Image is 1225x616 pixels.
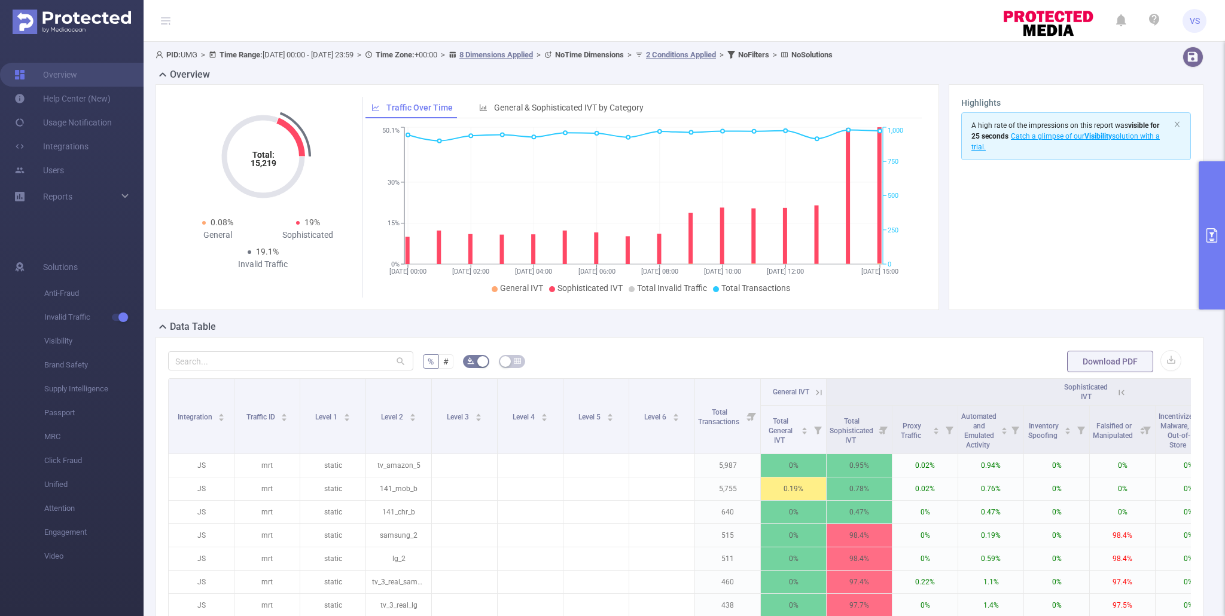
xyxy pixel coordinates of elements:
[761,477,826,500] p: 0.19%
[366,454,431,477] p: tv_amazon_5
[366,524,431,547] p: samsung_2
[234,454,300,477] p: mrt
[578,413,602,421] span: Level 5
[1024,571,1089,593] p: 0%
[827,547,892,570] p: 98.4%
[1156,571,1221,593] p: 0%
[892,571,958,593] p: 0.22%
[43,185,72,209] a: Reports
[218,258,308,271] div: Invalid Traffic
[169,501,234,523] p: JS
[300,454,365,477] p: static
[802,425,808,429] i: icon: caret-up
[234,571,300,593] p: mrt
[44,305,144,329] span: Invalid Traffic
[366,571,431,593] p: tv_3_real_samsung
[961,97,1191,109] h3: Highlights
[43,192,72,201] span: Reports
[1156,477,1221,500] p: 0%
[281,416,288,420] i: icon: caret-down
[44,329,144,353] span: Visibility
[343,412,351,419] div: Sort
[250,158,276,168] tspan: 15,219
[366,477,431,500] p: 141_mob_b
[761,501,826,523] p: 0%
[738,50,769,59] b: No Filters
[437,50,449,59] span: >
[791,50,833,59] b: No Solutions
[44,377,144,401] span: Supply Intelligence
[1067,351,1153,372] button: Download PDF
[156,50,833,59] span: UMG [DATE] 00:00 - [DATE] 23:59 +00:00
[1156,454,1221,477] p: 0%
[721,283,790,293] span: Total Transactions
[44,401,144,425] span: Passport
[624,50,635,59] span: >
[888,192,898,200] tspan: 500
[14,134,89,158] a: Integrations
[958,524,1023,547] p: 0.19%
[43,255,78,279] span: Solutions
[695,501,760,523] p: 640
[44,425,144,449] span: MRC
[170,68,210,82] h2: Overview
[44,497,144,520] span: Attention
[1065,430,1071,433] i: icon: caret-down
[300,571,365,593] p: static
[218,412,225,419] div: Sort
[533,50,544,59] span: >
[515,268,552,275] tspan: [DATE] 04:00
[644,413,668,421] span: Level 6
[761,571,826,593] p: 0%
[802,430,808,433] i: icon: caret-down
[14,63,77,87] a: Overview
[672,412,679,419] div: Sort
[695,571,760,593] p: 460
[769,50,781,59] span: >
[1090,547,1155,570] p: 98.4%
[234,477,300,500] p: mrt
[44,281,144,305] span: Anti-Fraud
[704,268,741,275] tspan: [DATE] 10:00
[892,501,958,523] p: 0%
[343,412,350,415] i: icon: caret-up
[234,524,300,547] p: mrt
[475,412,482,419] div: Sort
[300,524,365,547] p: static
[1156,501,1221,523] p: 0%
[44,520,144,544] span: Engagement
[933,430,940,433] i: icon: caret-down
[391,261,400,268] tspan: 0%
[169,477,234,500] p: JS
[467,357,474,364] i: icon: bg-colors
[958,501,1023,523] p: 0.47%
[452,268,489,275] tspan: [DATE] 02:00
[1064,425,1071,433] div: Sort
[479,103,487,112] i: icon: bar-chart
[234,501,300,523] p: mrt
[44,473,144,497] span: Unified
[1093,422,1135,440] span: Falsified or Manipulated
[409,416,416,420] i: icon: caret-down
[389,268,426,275] tspan: [DATE] 00:00
[14,87,111,111] a: Help Center (New)
[933,425,940,429] i: icon: caret-up
[888,158,898,166] tspan: 750
[1001,425,1008,433] div: Sort
[428,357,434,366] span: %
[443,357,449,366] span: #
[801,425,808,433] div: Sort
[459,50,533,59] u: 8 Dimensions Applied
[220,50,263,59] b: Time Range:
[475,416,482,420] i: icon: caret-down
[211,217,233,227] span: 0.08%
[761,454,826,477] p: 0%
[300,547,365,570] p: static
[695,477,760,500] p: 5,755
[246,413,277,421] span: Traffic ID
[809,406,826,453] i: Filter menu
[541,412,548,419] div: Sort
[409,412,416,415] i: icon: caret-up
[1156,524,1221,547] p: 0%
[672,416,679,420] i: icon: caret-down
